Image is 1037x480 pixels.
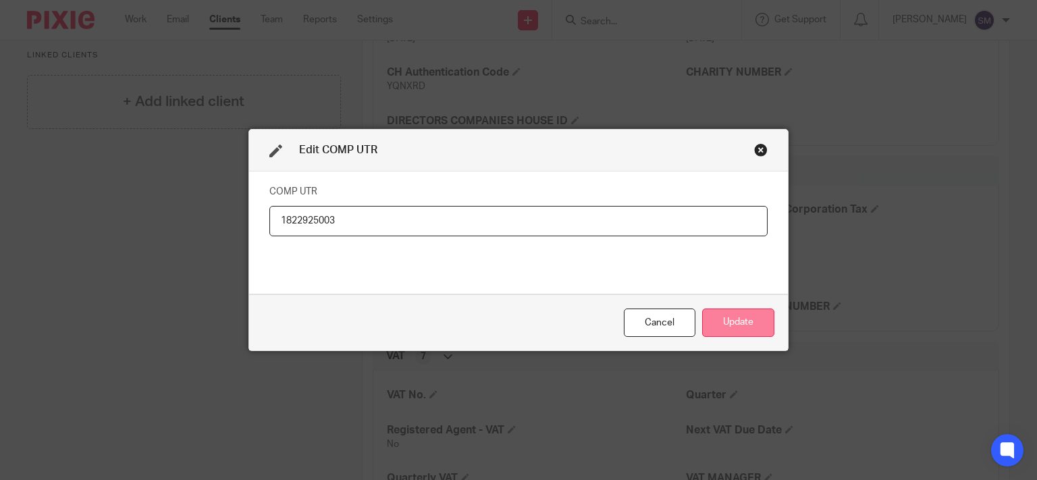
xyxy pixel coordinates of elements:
button: Update [702,309,774,338]
div: Close this dialog window [624,309,695,338]
input: COMP UTR [269,206,768,236]
div: Close this dialog window [754,143,768,157]
label: COMP UTR [269,185,317,198]
span: Edit COMP UTR [299,144,377,155]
